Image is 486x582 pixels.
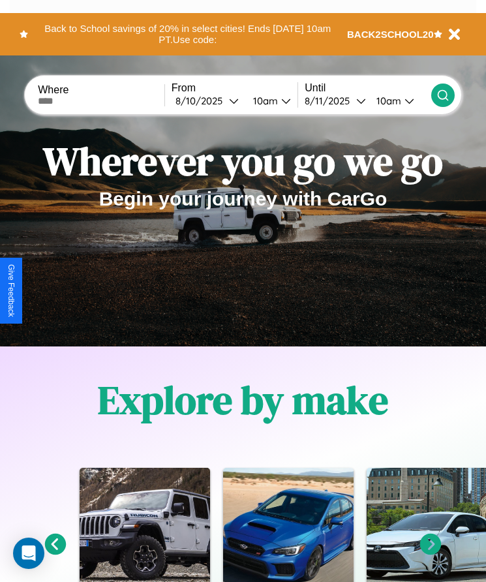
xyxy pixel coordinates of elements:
[243,94,298,108] button: 10am
[305,95,356,107] div: 8 / 11 / 2025
[247,95,281,107] div: 10am
[366,94,431,108] button: 10am
[28,20,347,49] button: Back to School savings of 20% in select cities! Ends [DATE] 10am PT.Use code:
[305,82,431,94] label: Until
[7,264,16,317] div: Give Feedback
[347,29,434,40] b: BACK2SCHOOL20
[98,373,388,427] h1: Explore by make
[38,84,164,96] label: Where
[172,82,298,94] label: From
[175,95,229,107] div: 8 / 10 / 2025
[13,538,44,569] div: Open Intercom Messenger
[172,94,243,108] button: 8/10/2025
[370,95,404,107] div: 10am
